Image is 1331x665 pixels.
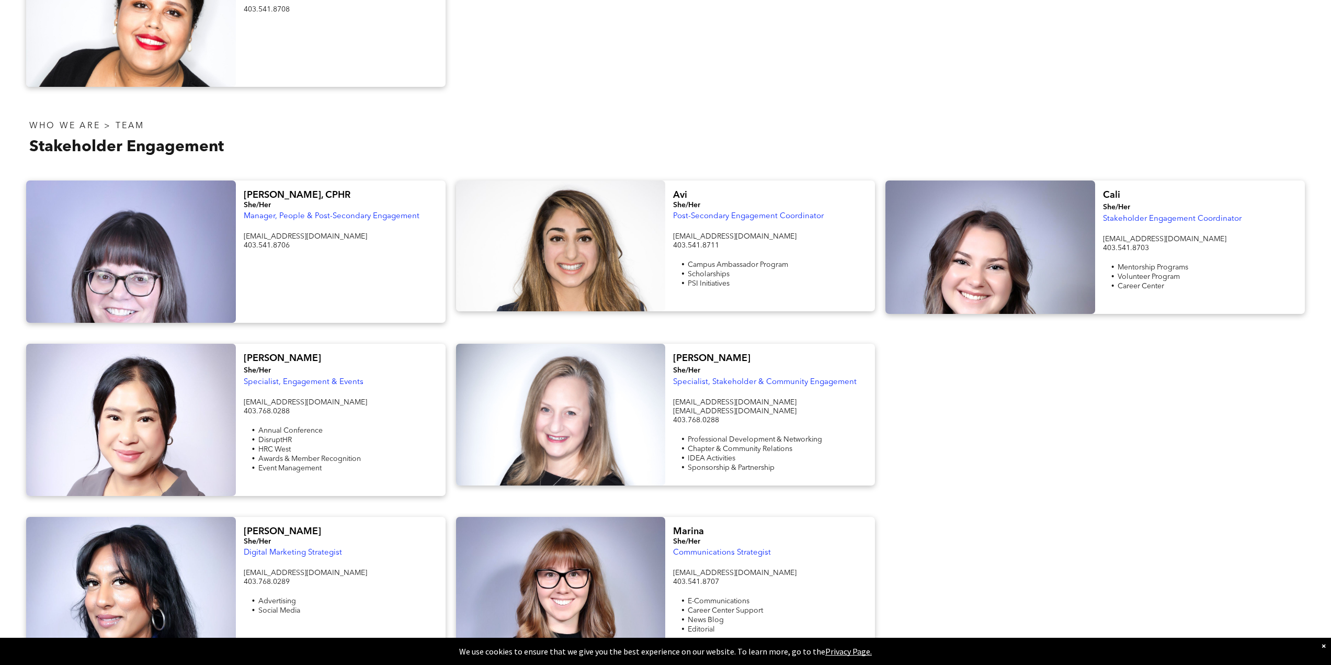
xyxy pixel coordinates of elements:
[673,527,704,536] span: Marina
[1118,283,1164,290] span: Career Center
[1103,204,1130,211] span: She/Her
[244,354,321,363] span: [PERSON_NAME]
[688,270,730,278] span: Scholarships
[673,242,719,249] span: 403.541.8711
[244,549,342,557] span: Digital Marketing Strategist
[244,6,290,13] span: 403.541.8708
[688,455,735,462] span: IDEA Activities
[673,538,700,545] span: She/Her
[1103,215,1242,223] span: Stakeholder Engagement Coordinator
[258,436,292,444] span: DisruptHR
[244,367,271,374] span: She/Her
[244,538,271,545] span: She/Her
[29,122,144,130] span: WHO WE ARE > TEAM
[688,616,724,624] span: News Blog
[1103,244,1149,252] span: 403.541.8703
[673,367,700,374] span: She/Her
[1322,640,1326,651] div: Dismiss notification
[673,549,771,557] span: Communications Strategist
[688,598,749,605] span: E-Communications
[673,569,797,577] span: [EMAIL_ADDRESS][DOMAIN_NAME]
[688,626,715,633] span: Editorial
[673,201,700,209] span: She/Her
[1103,235,1226,243] span: [EMAIL_ADDRESS][DOMAIN_NAME]
[673,212,824,220] span: Post-Secondary Engagement Coordinator
[244,233,367,240] span: [EMAIL_ADDRESS][DOMAIN_NAME]
[1118,273,1180,280] span: Volunteer Program
[688,280,730,287] span: PSI Initiatives
[688,445,792,453] span: Chapter & Community Relations
[244,190,350,200] span: [PERSON_NAME], CPHR
[688,261,788,268] span: Campus Ambassador Program
[244,242,290,249] span: 403.541.8706
[244,201,271,209] span: She/Her
[258,598,296,605] span: Advertising
[244,569,367,585] span: [EMAIL_ADDRESS][DOMAIN_NAME] 403.768.0289
[258,607,300,614] span: Social Media
[688,607,763,614] span: Career Center Support
[258,455,361,463] span: Awards & Member Recognition
[1118,264,1188,271] span: Mentorship Programs
[688,464,775,471] span: Sponsorship & Partnership
[673,354,750,363] span: [PERSON_NAME]
[29,139,224,155] span: Stakeholder Engagement
[258,465,322,472] span: Event Management
[688,436,822,443] span: Professional Development & Networking
[673,578,719,585] span: 403.541.8707
[244,527,321,536] span: [PERSON_NAME]
[1103,190,1120,200] span: Cali
[258,446,291,453] span: HRC West
[244,408,290,415] span: 403.768.0288
[673,190,687,200] span: Avi
[673,378,857,386] span: Specialist, Stakeholder & Community Engagement
[244,399,367,406] span: [EMAIL_ADDRESS][DOMAIN_NAME]
[673,416,719,424] span: 403.768.0288
[244,378,363,386] span: Specialist, Engagement & Events
[258,427,323,434] span: Annual Conference
[673,399,797,406] span: [EMAIL_ADDRESS][DOMAIN_NAME]
[825,646,872,657] a: Privacy Page.
[244,212,419,220] span: Manager, People & Post-Secondary Engagement
[673,408,797,415] span: [EMAIL_ADDRESS][DOMAIN_NAME]
[673,233,797,240] span: [EMAIL_ADDRESS][DOMAIN_NAME]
